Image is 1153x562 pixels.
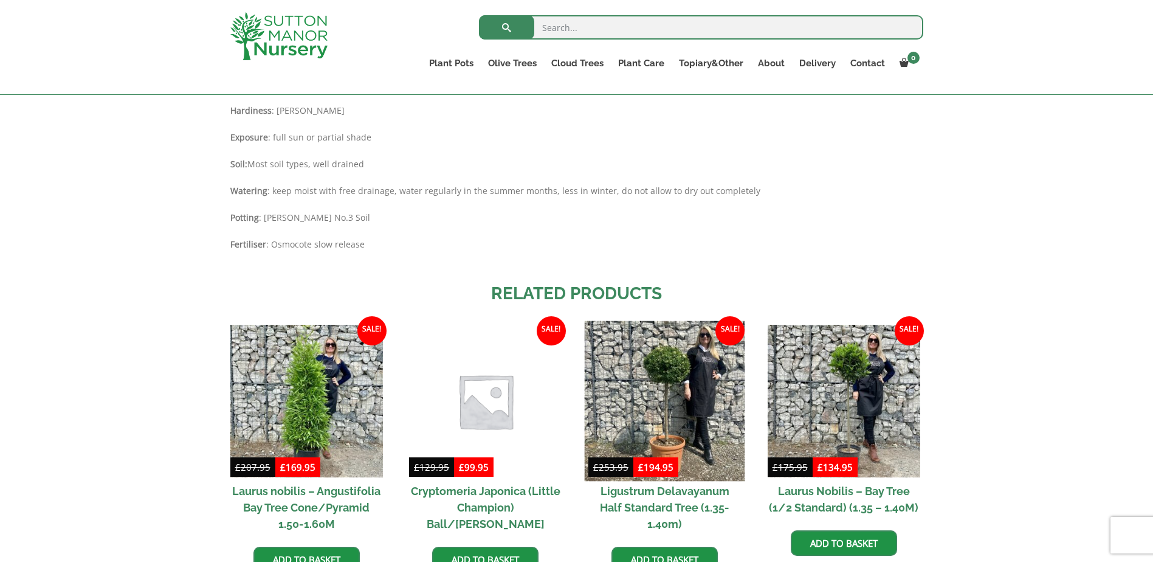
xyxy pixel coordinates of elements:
bdi: 134.95 [817,461,853,473]
input: Search... [479,15,923,40]
h2: Laurus Nobilis – Bay Tree (1/2 Standard) (1.35 – 1.40M) [768,477,920,521]
a: About [751,55,792,72]
h2: Ligustrum Delavayanum Half Standard Tree (1.35-1.40m) [588,477,741,538]
span: £ [638,461,644,473]
img: Laurus Nobilis - Bay Tree (1/2 Standard) (1.35 - 1.40M) [768,325,920,477]
img: Placeholder [409,325,562,477]
span: £ [593,461,599,473]
a: Sale! Laurus nobilis – Angustifolia Bay Tree Cone/Pyramid 1.50-1.60M [230,325,383,538]
span: £ [235,461,241,473]
img: Laurus nobilis - Angustifolia Bay Tree Cone/Pyramid 1.50-1.60M [230,325,383,477]
strong: Soil: [230,158,247,170]
span: £ [817,461,823,473]
a: Delivery [792,55,843,72]
a: 0 [892,55,923,72]
a: Topiary&Other [672,55,751,72]
span: £ [459,461,464,473]
span: £ [773,461,778,473]
span: 0 [907,52,920,64]
span: £ [280,461,286,473]
a: Sale! Cryptomeria Japonica (Little Champion) Ball/[PERSON_NAME] [409,325,562,538]
span: £ [414,461,419,473]
strong: Fertiliser [230,238,266,250]
bdi: 175.95 [773,461,808,473]
bdi: 129.95 [414,461,449,473]
p: : [PERSON_NAME] No.3 Soil [230,210,923,225]
a: Sale! Laurus Nobilis – Bay Tree (1/2 Standard) (1.35 – 1.40M) [768,325,920,521]
span: Sale! [537,316,566,345]
p: Most soil types, well drained [230,157,923,172]
p: : keep moist with free drainage, water regularly in the summer months, less in winter, do not all... [230,184,923,198]
bdi: 253.95 [593,461,628,473]
p: : Osmocote slow release [230,237,923,252]
span: Sale! [715,316,745,345]
strong: Hardiness [230,105,272,116]
bdi: 207.95 [235,461,270,473]
a: Add to basket: “Laurus Nobilis - Bay Tree (1/2 Standard) (1.35 - 1.40M)” [791,530,897,556]
strong: Exposure [230,131,268,143]
a: Cloud Trees [544,55,611,72]
a: Olive Trees [481,55,544,72]
p: : [PERSON_NAME] [230,103,923,118]
p: : full sun or partial shade [230,130,923,145]
h2: Laurus nobilis – Angustifolia Bay Tree Cone/Pyramid 1.50-1.60M [230,477,383,538]
h2: Cryptomeria Japonica (Little Champion) Ball/[PERSON_NAME] [409,477,562,538]
strong: Potting [230,212,259,223]
a: Contact [843,55,892,72]
a: Plant Pots [422,55,481,72]
span: Sale! [357,316,387,345]
span: Sale! [895,316,924,345]
bdi: 99.95 [459,461,489,473]
a: Sale! Ligustrum Delavayanum Half Standard Tree (1.35-1.40m) [588,325,741,538]
strong: Watering [230,185,267,196]
img: logo [230,12,328,60]
h2: Related products [230,281,923,307]
bdi: 194.95 [638,461,673,473]
bdi: 169.95 [280,461,315,473]
img: Ligustrum Delavayanum Half Standard Tree (1.35-1.40m) [585,321,745,482]
a: Plant Care [611,55,672,72]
